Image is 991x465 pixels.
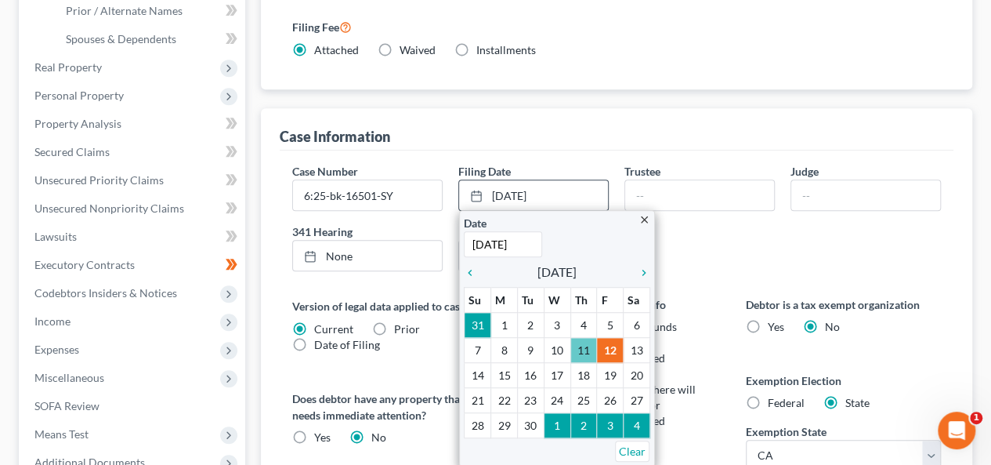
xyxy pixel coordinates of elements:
[791,180,940,210] input: --
[517,413,544,438] td: 30
[768,320,784,333] span: Yes
[371,430,386,444] span: No
[544,388,570,413] td: 24
[465,288,491,313] th: Su
[491,313,518,338] td: 1
[293,180,442,210] input: Enter case number...
[624,313,650,338] td: 6
[34,427,89,441] span: Means Test
[746,423,826,440] label: Exemption State
[464,231,542,257] input: 1/1/2013
[22,138,245,166] a: Secured Claims
[34,258,135,271] span: Executory Contracts
[625,180,774,210] input: --
[314,338,380,351] span: Date of Filing
[66,32,176,45] span: Spouses & Dependents
[34,343,79,356] span: Expenses
[459,180,608,210] a: [DATE]
[22,166,245,194] a: Unsecured Priority Claims
[22,223,245,251] a: Lawsuits
[34,371,104,384] span: Miscellaneous
[597,363,624,388] td: 19
[284,223,617,240] label: 341 Hearing
[615,441,649,462] a: Clear
[292,296,487,315] label: Version of legal data applied to case
[624,338,650,363] td: 13
[394,322,420,336] span: Prior
[517,388,544,413] td: 23
[491,363,518,388] td: 15
[491,338,518,363] td: 8
[464,215,486,231] label: Date
[292,17,941,36] label: Filing Fee
[465,363,491,388] td: 14
[746,296,941,313] label: Debtor is a tax exempt organization
[314,43,359,56] span: Attached
[22,392,245,420] a: SOFA Review
[66,4,183,17] span: Prior / Alternate Names
[34,117,121,130] span: Property Analysis
[53,25,245,53] a: Spouses & Dependents
[845,396,870,409] span: State
[314,322,353,336] span: Current
[597,313,624,338] td: 5
[746,372,941,389] label: Exemption Election
[491,288,518,313] th: M
[544,338,570,363] td: 10
[624,363,650,388] td: 20
[314,430,331,444] span: Yes
[970,412,982,424] span: 1
[544,288,570,313] th: W
[570,413,597,438] td: 2
[597,288,624,313] th: F
[292,163,358,180] label: Case Number
[34,286,177,300] span: Codebtors Insiders & Notices
[491,413,518,438] td: 29
[597,388,624,413] td: 26
[597,338,624,363] td: 12
[34,60,102,74] span: Real Property
[464,267,484,279] i: chevron_left
[544,313,570,338] td: 3
[400,43,436,56] span: Waived
[22,194,245,223] a: Unsecured Nonpriority Claims
[491,388,518,413] td: 22
[570,288,597,313] th: Th
[624,413,650,438] td: 4
[292,391,487,423] label: Does debtor have any property that needs immediate attention?
[464,263,484,282] a: chevron_left
[624,288,650,313] th: Sa
[825,320,840,333] span: No
[34,314,71,328] span: Income
[570,313,597,338] td: 4
[638,214,650,226] i: close
[768,396,805,409] span: Federal
[465,413,491,438] td: 28
[624,388,650,413] td: 27
[34,173,164,187] span: Unsecured Priority Claims
[465,338,491,363] td: 7
[630,263,650,282] a: chevron_right
[34,145,110,158] span: Secured Claims
[465,388,491,413] td: 21
[22,110,245,138] a: Property Analysis
[34,202,184,215] span: Unsecured Nonpriority Claims
[570,338,597,363] td: 11
[517,313,544,338] td: 2
[458,163,511,180] label: Filing Date
[570,388,597,413] td: 25
[624,163,660,180] label: Trustee
[22,251,245,279] a: Executory Contracts
[517,338,544,363] td: 9
[293,241,442,271] a: None
[517,288,544,313] th: Tu
[280,127,390,146] div: Case Information
[630,267,650,279] i: chevron_right
[476,43,536,56] span: Installments
[544,413,570,438] td: 1
[638,210,650,228] a: close
[570,363,597,388] td: 18
[597,413,624,438] td: 3
[34,399,99,412] span: SOFA Review
[938,412,975,449] iframe: Intercom live chat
